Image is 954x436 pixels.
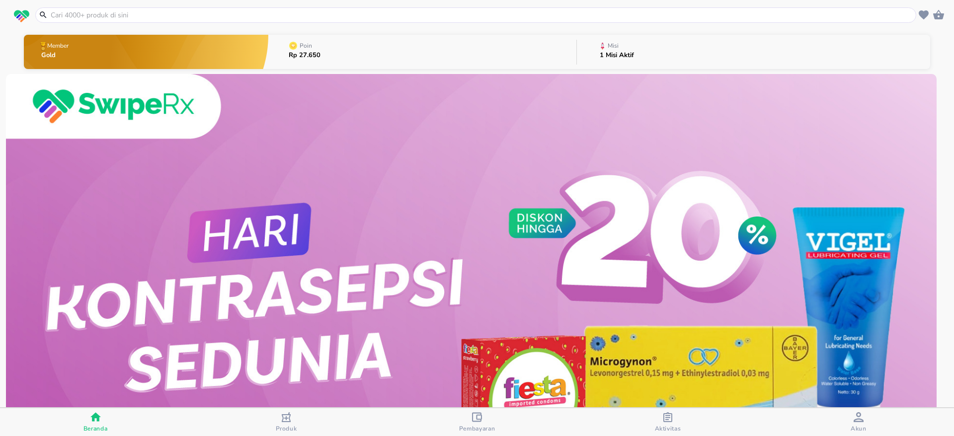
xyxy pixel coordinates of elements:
[41,52,71,59] p: Gold
[608,43,619,49] p: Misi
[50,10,914,20] input: Cari 4000+ produk di sini
[268,32,576,72] button: PoinRp 27.650
[572,408,763,436] button: Aktivitas
[763,408,954,436] button: Akun
[655,425,681,433] span: Aktivitas
[300,43,312,49] p: Poin
[276,425,297,433] span: Produk
[289,52,320,59] p: Rp 27.650
[191,408,382,436] button: Produk
[459,425,495,433] span: Pembayaran
[47,43,69,49] p: Member
[600,52,634,59] p: 1 Misi Aktif
[577,32,930,72] button: Misi1 Misi Aktif
[382,408,572,436] button: Pembayaran
[24,32,268,72] button: MemberGold
[83,425,108,433] span: Beranda
[851,425,867,433] span: Akun
[14,10,29,23] img: logo_swiperx_s.bd005f3b.svg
